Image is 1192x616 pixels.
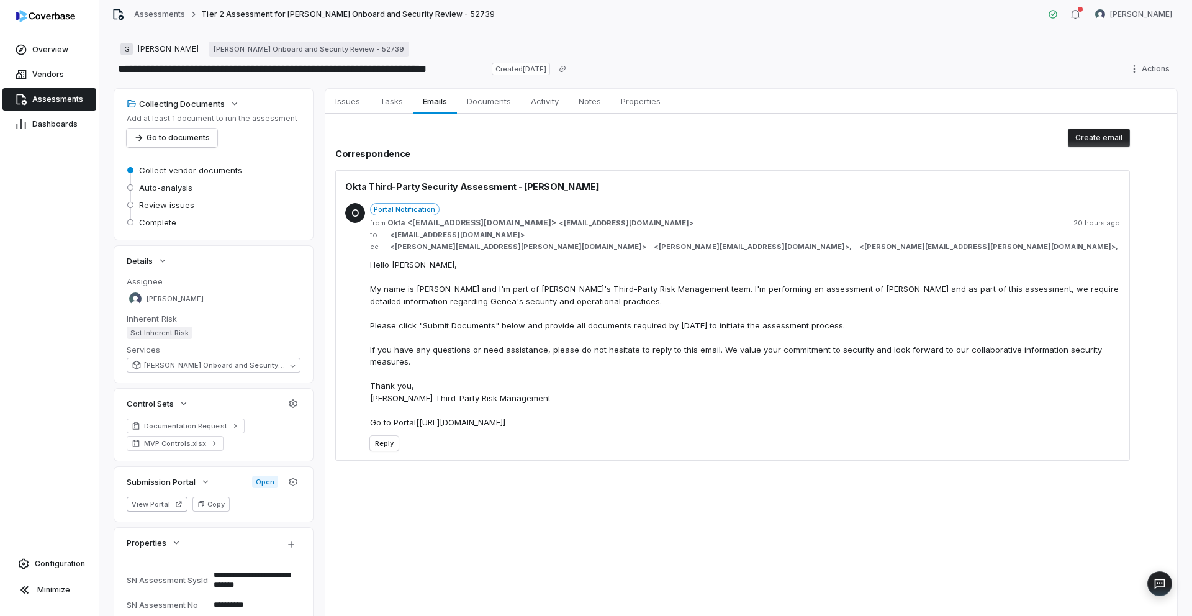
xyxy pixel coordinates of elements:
[375,93,408,109] span: Tasks
[564,219,689,228] span: [EMAIL_ADDRESS][DOMAIN_NAME]
[144,421,227,431] span: Documentation Request
[1073,219,1120,228] span: 20 hours ago
[659,242,845,251] span: [PERSON_NAME][EMAIL_ADDRESS][DOMAIN_NAME]
[370,219,382,228] span: from
[526,93,564,109] span: Activity
[1068,129,1130,147] button: Create email
[127,419,245,433] a: Documentation Request
[144,361,285,370] span: Genea Onboard and Security Review - 52739
[127,476,196,487] span: Submission Portal
[252,476,278,488] span: Open
[1095,9,1105,19] img: Samuel Folarin avatar
[144,438,206,448] span: MVP Controls.xlsx
[335,147,1130,160] h2: Correspondence
[1110,9,1172,19] span: [PERSON_NAME]
[139,182,192,193] span: Auto-analysis
[2,63,96,86] a: Vendors
[559,219,564,228] span: <
[551,58,574,80] button: Copy link
[651,242,852,251] span: > ,
[37,585,70,595] span: Minimize
[462,93,516,109] span: Documents
[16,10,75,22] img: logo-D7KZi-bG.svg
[127,600,209,610] div: SN Assessment No
[32,119,78,129] span: Dashboards
[123,392,192,415] button: Control Sets
[147,294,204,304] span: [PERSON_NAME]
[127,344,300,355] dt: Services
[387,218,556,228] span: Okta <[EMAIL_ADDRESS][DOMAIN_NAME]>
[5,577,94,602] button: Minimize
[2,38,96,61] a: Overview
[123,93,243,115] button: Collecting Documents
[864,242,1111,251] span: [PERSON_NAME][EMAIL_ADDRESS][PERSON_NAME][DOMAIN_NAME]
[1126,60,1177,78] button: Actions
[127,398,174,409] span: Control Sets
[370,242,382,251] span: cc
[139,199,194,211] span: Review issues
[654,242,659,251] span: <
[370,230,382,240] span: to
[127,576,209,585] div: SN Assessment SysId
[32,70,64,79] span: Vendors
[2,113,96,135] a: Dashboards
[616,93,666,109] span: Properties
[127,98,225,109] div: Collecting Documents
[127,497,187,512] button: View Portal
[387,242,646,251] span: >
[370,436,399,451] button: Reply
[127,114,297,124] p: Add at least 1 document to run the assessment
[395,230,520,240] span: [EMAIL_ADDRESS][DOMAIN_NAME]
[127,327,192,339] span: Set Inherent Risk
[5,553,94,575] a: Configuration
[35,559,85,569] span: Configuration
[209,42,409,57] a: [PERSON_NAME] Onboard and Security Review - 52739
[127,537,166,548] span: Properties
[192,497,230,512] button: Copy
[139,217,176,228] span: Complete
[123,471,214,493] button: Submission Portal
[129,292,142,305] img: Samuel Folarin avatar
[201,9,495,19] span: Tier 2 Assessment for [PERSON_NAME] Onboard and Security Review - 52739
[138,44,199,54] span: [PERSON_NAME]
[1088,5,1180,24] button: Samuel Folarin avatar[PERSON_NAME]
[139,165,242,176] span: Collect vendor documents
[370,203,440,215] span: Portal Notification
[123,250,171,272] button: Details
[127,276,300,287] dt: Assignee
[418,93,451,109] span: Emails
[117,38,202,60] button: G[PERSON_NAME]
[387,230,525,240] span: >
[123,532,185,554] button: Properties
[345,180,598,193] span: Okta Third-Party Security Assessment - [PERSON_NAME]
[387,218,693,228] span: >
[390,230,395,240] span: <
[127,255,153,266] span: Details
[492,63,550,75] span: Created [DATE]
[127,313,300,324] dt: Inherent Risk
[32,45,68,55] span: Overview
[857,242,1118,251] span: > ,
[32,94,83,104] span: Assessments
[390,242,395,251] span: <
[370,259,1120,428] div: Hello [PERSON_NAME], My name is [PERSON_NAME] and I'm part of [PERSON_NAME]'s Third-Party Risk Ma...
[859,242,864,251] span: <
[330,93,365,109] span: Issues
[2,88,96,111] a: Assessments
[127,436,223,451] a: MVP Controls.xlsx
[134,9,185,19] a: Assessments
[395,242,642,251] span: [PERSON_NAME][EMAIL_ADDRESS][PERSON_NAME][DOMAIN_NAME]
[345,203,365,223] span: O
[574,93,606,109] span: Notes
[127,129,217,147] button: Go to documents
